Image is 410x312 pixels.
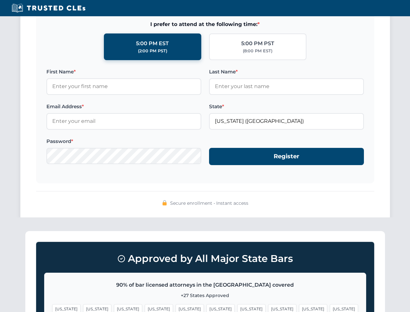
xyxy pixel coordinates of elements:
[44,250,366,267] h3: Approved by All Major State Bars
[52,281,358,289] p: 90% of bar licensed attorneys in the [GEOGRAPHIC_DATA] covered
[10,3,87,13] img: Trusted CLEs
[209,113,364,129] input: Florida (FL)
[46,103,201,110] label: Email Address
[243,48,272,54] div: (8:00 PM EST)
[241,39,274,48] div: 5:00 PM PST
[46,137,201,145] label: Password
[138,48,167,54] div: (2:00 PM PST)
[52,292,358,299] p: +27 States Approved
[209,148,364,165] button: Register
[209,68,364,76] label: Last Name
[46,78,201,95] input: Enter your first name
[46,20,364,29] span: I prefer to attend at the following time:
[46,68,201,76] label: First Name
[170,200,248,207] span: Secure enrollment • Instant access
[136,39,169,48] div: 5:00 PM EST
[46,113,201,129] input: Enter your email
[162,200,167,205] img: 🔒
[209,78,364,95] input: Enter your last name
[209,103,364,110] label: State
